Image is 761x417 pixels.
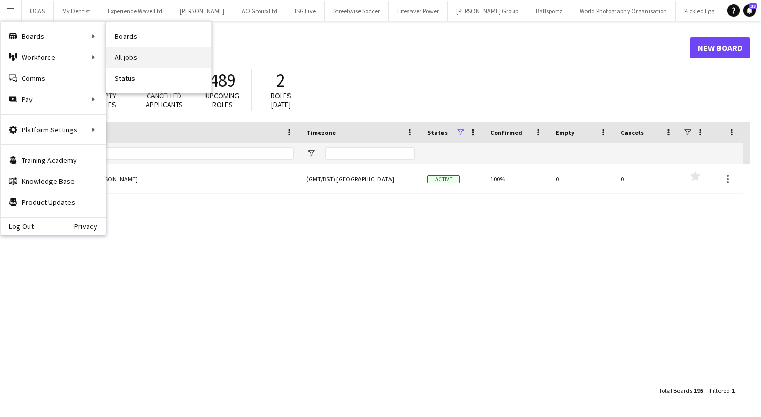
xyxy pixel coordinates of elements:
span: 195 [694,387,703,394]
a: All jobs [106,47,211,68]
button: [PERSON_NAME] [171,1,233,21]
span: Roles [DATE] [271,91,291,109]
button: AO Group Ltd [233,1,286,21]
div: 0 [614,164,680,193]
span: Confirmed [490,129,522,137]
a: Log Out [1,222,34,231]
a: Product Updates [1,192,106,213]
button: Ballsportz [527,1,571,21]
button: UCAS [22,1,54,21]
a: Status [106,68,211,89]
div: Pay [1,89,106,110]
a: 33 [743,4,756,17]
button: Pickled Egg [676,1,723,21]
div: Workforce [1,47,106,68]
a: Comms [1,68,106,89]
div: 100% [484,164,549,193]
span: Upcoming roles [205,91,239,109]
div: : [659,380,703,401]
button: ISG Live [286,1,325,21]
span: 33 [749,3,757,9]
button: World Photography Organisation [571,1,676,21]
span: Timezone [306,129,336,137]
a: Privacy [74,222,106,231]
a: Knowledge Base [1,171,106,192]
span: Total Boards [659,387,692,394]
span: 2 [276,69,285,92]
input: Timezone Filter Input [325,147,415,160]
a: [PERSON_NAME] and [PERSON_NAME] [25,164,294,194]
button: Experience Wave Ltd [99,1,171,21]
button: Streetwise Soccer [325,1,389,21]
span: Empty [556,129,574,137]
a: Training Academy [1,150,106,171]
span: Status [427,129,448,137]
a: New Board [690,37,750,58]
button: Lifesaver Power [389,1,448,21]
span: Filtered [709,387,730,394]
div: Boards [1,26,106,47]
button: [PERSON_NAME] Group [448,1,527,21]
div: 0 [549,164,614,193]
span: Active [427,175,460,183]
button: Open Filter Menu [306,149,316,158]
div: : [709,380,735,401]
div: (GMT/BST) [GEOGRAPHIC_DATA] [300,164,421,193]
h1: Boards [18,40,690,56]
span: Cancelled applicants [146,91,183,109]
input: Board name Filter Input [44,147,294,160]
span: 1 [732,387,735,394]
div: Platform Settings [1,119,106,140]
span: 489 [209,69,236,92]
span: Cancels [621,129,644,137]
a: Boards [106,26,211,47]
button: My Dentist [54,1,99,21]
